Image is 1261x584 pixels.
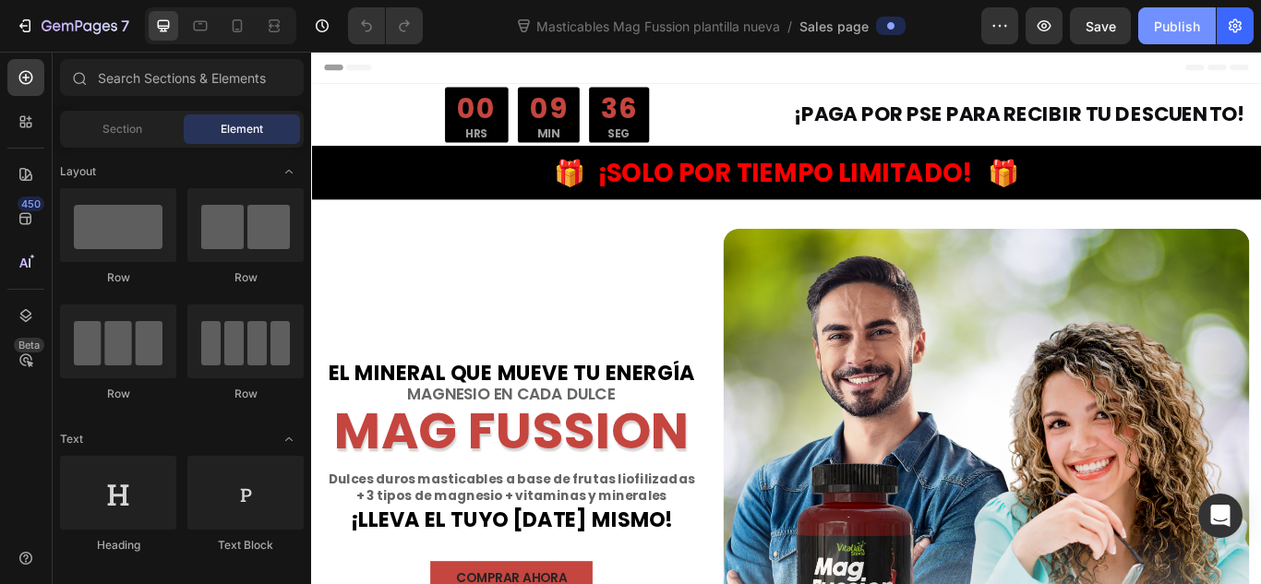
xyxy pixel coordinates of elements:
div: Heading [60,537,176,554]
button: 7 [7,7,138,44]
span: Text [60,431,83,447]
span: Masticables Mag Fussion plantilla nueva [533,17,784,36]
button: Publish [1138,7,1216,44]
h2: Mag fussion [14,411,452,473]
p: magnesio en cada dulce [16,390,450,409]
div: Row [60,386,176,402]
p: El mineral que mueve tu energía [16,363,450,387]
p: 7 [121,15,129,37]
span: Toggle open [274,157,304,186]
input: Search Sections & Elements [60,59,304,96]
p: ¡LLEVA EL TUYO [DATE] MISMO! [16,531,450,563]
span: Layout [60,163,96,180]
div: Row [60,269,176,286]
div: Undo/Redo [348,7,423,44]
span: Save [1086,18,1116,34]
div: Row [187,386,304,402]
span: Element [221,121,263,137]
p: SEG [338,88,378,104]
span: Section [102,121,142,137]
strong: Dulces duros masticables a base de frutas liofilizadas + 3 tipos de magnesio + vitaminas y minerales [19,488,447,529]
div: Beta [14,338,44,352]
div: Row [187,269,304,286]
p: 🎁 ¡SOLO POR TIEMPO LIMITADO! 🎁 [2,119,1106,163]
button: Save [1070,7,1131,44]
span: / [787,17,792,36]
span: Sales page [799,17,869,36]
span: Toggle open [274,424,304,454]
p: ¡PAGA POR PSE PARA RECIBIR TU DESCUENTO! [562,56,1106,91]
iframe: Design area [311,52,1261,584]
div: Publish [1154,17,1200,36]
div: Text Block [187,537,304,554]
div: 450 [18,197,44,211]
div: Open Intercom Messenger [1198,494,1243,538]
